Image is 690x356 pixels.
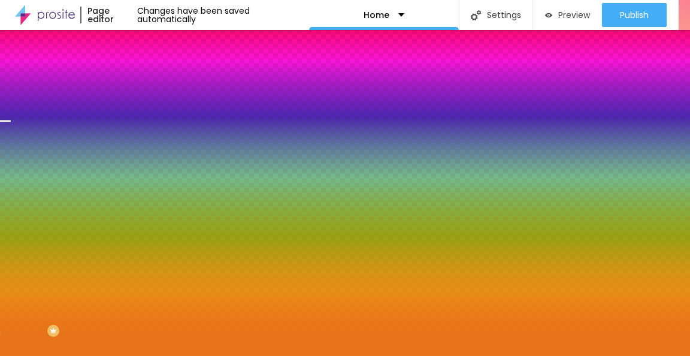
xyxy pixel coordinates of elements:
[558,10,590,20] span: Preview
[80,7,138,23] div: Page editor
[533,3,602,27] button: Preview
[471,10,481,20] img: Icone
[137,7,308,23] div: Changes have been saved automatically
[364,11,389,19] p: Home
[602,3,667,27] button: Publish
[545,10,552,20] img: view-1.svg
[620,10,649,20] span: Publish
